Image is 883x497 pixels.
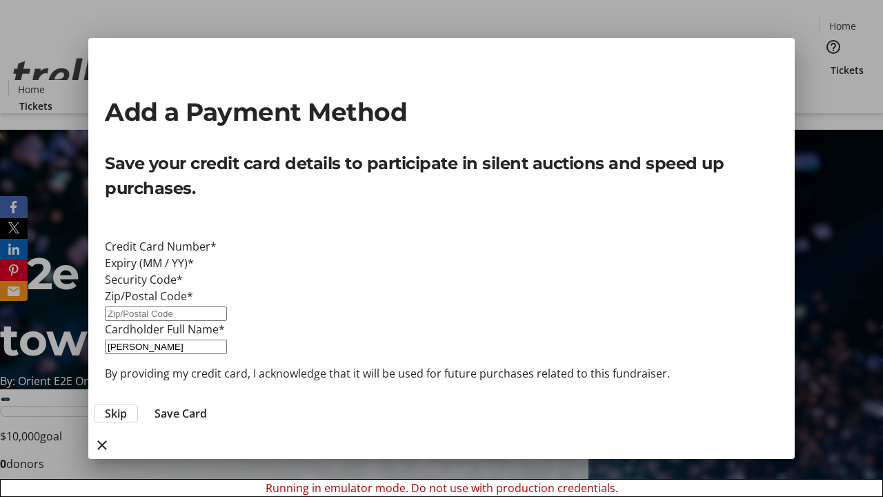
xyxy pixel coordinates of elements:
[105,340,227,354] input: Card Holder Name
[105,306,227,321] input: Zip/Postal Code
[88,431,116,459] button: close
[105,255,194,271] label: Expiry (MM / YY)*
[105,405,127,422] span: Skip
[105,272,183,287] label: Security Code*
[105,322,225,337] label: Cardholder Full Name*
[105,151,778,201] p: Save your credit card details to participate in silent auctions and speed up purchases.
[105,93,778,130] h2: Add a Payment Method
[155,405,207,422] span: Save Card
[94,405,138,422] button: Skip
[105,239,217,254] label: Credit Card Number*
[143,405,218,422] button: Save Card
[105,289,193,304] label: Zip/Postal Code*
[105,365,778,382] p: By providing my credit card, I acknowledge that it will be used for future purchases related to t...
